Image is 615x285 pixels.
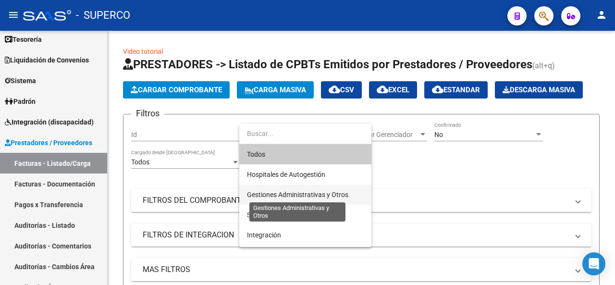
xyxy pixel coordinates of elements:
span: Gestiones Administrativas y Otros [247,191,348,198]
input: dropdown search [239,124,371,144]
div: Open Intercom Messenger [582,252,605,275]
span: Todos [247,144,364,164]
span: Hospitales de Autogestión [247,171,325,178]
span: SUR [247,211,259,219]
span: Integración [247,231,281,239]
